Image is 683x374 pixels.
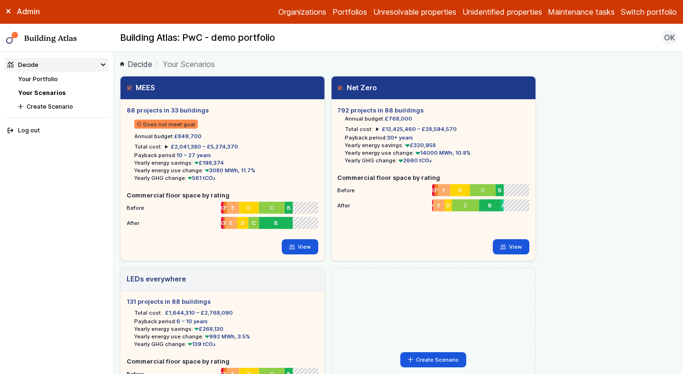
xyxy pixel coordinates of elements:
span: 561 tCO₂ [186,175,216,181]
span: D [241,219,245,227]
li: Payback period: [345,134,529,141]
button: Log out [5,124,109,138]
h6: Total cost: [134,309,162,317]
span: £12,425,460 – £28,594,570 [382,126,457,132]
h5: 131 projects in 88 buildings [127,297,318,306]
span: E [231,204,235,212]
li: Yearly GHG change: [134,340,318,348]
h6: Total cost: [134,143,162,150]
span: 3080 MWh, 11.7% [203,167,256,174]
span: B [274,219,278,227]
div: Decide [8,60,38,69]
span: Does not meet goal [134,120,198,129]
span: G [432,202,433,209]
a: Your Scenarios [18,89,65,96]
li: Yearly GHG change: [345,157,529,164]
summary: £2,041,380 – £5,274,370 [165,143,238,150]
span: E [437,202,441,209]
span: F [224,219,225,227]
span: E [230,219,233,227]
h2: Building Atlas: PwC - demo portfolio [120,32,275,44]
span: 6 – 10 years [176,318,208,325]
span: G [221,204,224,212]
li: Before [337,182,529,195]
span: Your Scenarios [163,58,215,70]
a: Organizations [278,6,326,18]
summary: Decide [5,58,109,72]
span: B [498,187,501,194]
span: D [446,202,450,209]
span: C [481,187,485,194]
li: Yearly energy savings: [134,159,318,167]
a: Maintenance tasks [548,6,615,18]
span: A [501,202,503,209]
a: Unresolvable properties [373,6,456,18]
h3: Net Zero [337,83,376,93]
span: 14000 MWh, 10.8% [414,150,471,156]
li: Annual budget: [134,132,318,140]
li: Payback period: [134,318,318,325]
h3: MEES [127,83,155,93]
span: B [488,202,492,209]
h5: Commercial floor space by rating [127,191,318,200]
span: F [224,204,227,212]
h5: Commercial floor space by rating [337,173,529,182]
li: Yearly energy use change: [345,149,529,157]
summary: £12,425,460 – £28,594,570 [376,125,457,133]
span: £1,644,310 – £2,768,090 [165,309,233,317]
a: View [282,239,318,254]
button: OK [662,30,677,45]
button: Create Scenario [15,100,109,113]
li: Payback period: [134,151,318,159]
span: £2,041,380 – £5,274,370 [171,143,238,150]
a: Portfolios [332,6,367,18]
span: 30+ years [387,134,413,141]
a: Unidentified properties [462,6,542,18]
li: After [337,197,529,210]
h3: LEDs everywhere [127,274,186,284]
img: main-0bbd2752.svg [6,32,18,44]
span: £198,374 [193,159,224,166]
span: C [252,219,256,227]
span: £849,700 [174,133,202,140]
span: 992 MWh, 3.5% [203,333,250,340]
li: Yearly GHG change: [134,174,318,182]
span: C [463,202,467,209]
span: E [443,187,446,194]
span: £268,130 [193,326,224,332]
span: 2660 tCO₂ [397,157,432,164]
li: Before [127,200,318,212]
h5: 792 projects in 88 buildings [337,106,529,115]
span: D [247,204,251,212]
span: £320,958 [404,142,436,149]
span: OK [664,32,675,43]
span: C [270,204,274,212]
button: Create Scenario [400,352,467,367]
li: Yearly energy use change: [134,333,318,340]
li: Yearly energy use change: [134,167,318,174]
span: D [458,187,462,194]
h5: Commercial floor space by rating [127,357,318,366]
span: B [287,204,291,212]
a: Your Portfolio [18,75,58,83]
span: 139 tCO₂ [186,341,216,347]
span: G [432,187,435,194]
li: Yearly energy savings: [134,325,318,333]
span: F [435,187,438,194]
span: 10 – 27 years [176,152,211,159]
li: Yearly energy savings: [345,141,529,149]
button: Switch portfolio [621,6,677,18]
li: Annual budget: [345,115,529,122]
span: £768,000 [385,115,412,122]
h5: 88 projects in 33 buildings [127,106,318,115]
a: View [493,239,529,254]
li: After [127,215,318,227]
a: Decide [120,58,152,70]
h6: Total cost: [345,125,373,133]
span: G [221,219,224,227]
